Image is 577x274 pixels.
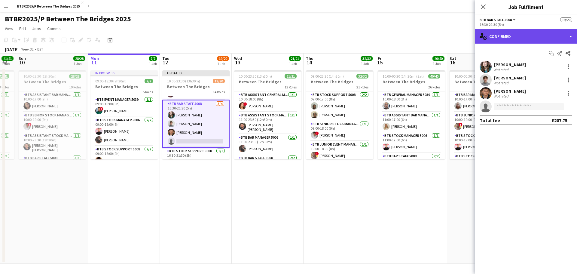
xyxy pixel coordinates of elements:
[234,79,301,85] h3: Between The Bridges
[233,59,242,66] span: 13
[450,79,517,85] h3: Between The Bridges
[162,84,230,89] h3: Between The Bridges
[239,74,272,79] span: 10:00-23:30 (13h30m)
[450,153,517,173] app-card-role: BTB Stock support 50081/110:00-23:30 (13h30m)
[289,61,301,66] div: 1 Job
[19,56,26,61] span: Sun
[378,112,445,132] app-card-role: BTB Assistant Bar Manager 50061/111:00-17:00 (6h)[PERSON_NAME]
[145,79,153,83] span: 7/7
[69,74,81,79] span: 28/28
[19,132,86,155] app-card-role: BTB Assistant Stock Manager 50061/110:00-23:30 (13h30m)[PERSON_NAME] [PERSON_NAME]
[18,59,26,66] span: 10
[19,70,86,159] app-job-card: 10:00-23:30 (13h30m)28/28Between The Bridges19 RolesBTB Assistant Bar Manager 50061/110:00-17:00 ...
[378,132,445,153] app-card-role: BTB Stock Manager 50061/111:00-17:00 (6h)[PERSON_NAME]
[162,70,230,75] div: Updated
[2,25,16,32] a: View
[428,74,440,79] span: 40/40
[356,74,368,79] span: 32/32
[19,155,86,192] app-card-role: BTB Bar Staff 50083/3
[90,70,158,159] app-job-card: In progress09:00-18:30 (9h30m)7/7Between The Bridges5 RolesBTB Event Manager 50391/109:00-18:00 (...
[306,79,373,85] h3: Between The Bridges
[356,85,368,89] span: 21 Roles
[378,153,445,182] app-card-role: BTB Bar Staff 50082/211:30-17:30 (6h)
[494,88,526,94] div: [PERSON_NAME]
[167,79,200,83] span: 10:00-23:30 (13h30m)
[19,91,86,112] app-card-role: BTB Assistant Bar Manager 50061/110:00-17:00 (7h)[PERSON_NAME]
[20,47,35,51] span: Week 32
[149,61,157,66] div: 1 Job
[90,59,99,66] span: 11
[2,56,14,61] span: 41/41
[494,94,510,98] div: Not rated
[5,14,131,23] h1: BTBR2025/P Between The Bridges 2025
[69,85,81,89] span: 19 Roles
[2,61,13,66] div: 1 Job
[315,131,319,135] span: !
[480,17,512,22] span: BTB Bar Staff 5008
[12,0,85,12] button: BTBR2025/P Between The Bridges 2025
[28,123,32,126] span: !
[149,56,157,61] span: 7/7
[90,56,99,61] span: Mon
[90,96,158,117] app-card-role: BTB Event Manager 50391/109:00-18:00 (9h)![PERSON_NAME]
[213,90,225,94] span: 14 Roles
[560,17,572,22] span: 19/20
[494,62,526,67] div: [PERSON_NAME]
[305,59,313,66] span: 14
[450,112,517,132] app-card-role: BTB Junior Event Manager 50391/110:00-19:00 (9h)![PERSON_NAME]
[47,26,61,31] span: Comms
[17,25,29,32] a: Edit
[494,81,510,85] div: Not rated
[306,70,373,159] app-job-card: 09:00-23:30 (14h30m)32/32Between The Bridges21 RolesBTB Stock support 50082/209:00-17:00 (8h)[PER...
[454,74,496,79] span: 10:00-00:30 (14h30m) (Sun)
[475,3,577,11] h3: Job Fulfilment
[378,56,383,61] span: Fri
[450,56,456,61] span: Sat
[378,79,445,85] h3: Between The Bridges
[450,70,517,159] app-job-card: 10:00-00:30 (14h30m) (Sun)33/33Between The Bridges24 RolesBTB Bar Manager 50061/110:00-17:00 (7h)...
[162,100,230,148] app-card-role: BTB Bar Staff 50083/416:30-21:30 (5h)[PERSON_NAME][PERSON_NAME][PERSON_NAME]
[306,141,373,162] app-card-role: BTB Junior Event Manager 50391/110:00-18:00 (8h)![PERSON_NAME]
[73,56,85,61] span: 28/28
[378,91,445,112] app-card-role: BTB General Manager 50391/110:00-18:00 (8h)[PERSON_NAME]
[361,61,372,66] div: 1 Job
[19,79,86,85] h3: Between The Bridges
[285,85,297,89] span: 13 Roles
[432,56,444,61] span: 40/40
[475,29,577,44] div: Confirmed
[162,70,230,159] app-job-card: Updated10:00-23:30 (13h30m)19/20Between The Bridges14 Roles[PERSON_NAME]BTB Bar Manager 50061/116...
[90,84,158,89] h3: Between The Bridges
[450,91,517,112] app-card-role: BTB Bar Manager 50061/110:00-17:00 (7h)[PERSON_NAME]
[162,148,230,168] app-card-role: BTB Stock support 50081/116:30-21:30 (5h)
[90,117,158,146] app-card-role: BTB Stock Manager 50062/209:00-18:00 (9h)[PERSON_NAME][PERSON_NAME]
[234,112,301,134] app-card-role: BTB Assistant Stock Manager 50061/111:00-23:30 (12h30m)[PERSON_NAME] [PERSON_NAME]
[306,91,373,121] app-card-role: BTB Stock support 50082/209:00-17:00 (8h)[PERSON_NAME][PERSON_NAME]
[217,56,229,61] span: 19/20
[234,134,301,155] app-card-role: BTB Bar Manager 50061/111:00-23:30 (12h30m)[PERSON_NAME]
[494,75,526,81] div: [PERSON_NAME]
[243,102,247,106] span: !
[234,91,301,112] app-card-role: BTB Assistant General Manager 50061/110:00-18:00 (8h)![PERSON_NAME]
[285,74,297,79] span: 21/21
[213,79,225,83] span: 19/20
[32,26,41,31] span: Jobs
[19,112,86,132] app-card-role: BTB Senior Stock Manager 50061/110:00-19:00 (9h)![PERSON_NAME]
[551,117,567,123] div: £207.75
[234,56,242,61] span: Wed
[459,123,463,126] span: !
[5,46,19,52] div: [DATE]
[234,70,301,159] app-job-card: 10:00-23:30 (13h30m)21/21Between The Bridges13 RolesBTB Assistant General Manager 50061/110:00-18...
[428,85,440,89] span: 26 Roles
[162,56,169,61] span: Tue
[143,90,153,94] span: 5 Roles
[306,56,313,61] span: Thu
[95,79,127,83] span: 09:00-18:30 (9h30m)
[361,56,373,61] span: 32/32
[377,59,383,66] span: 15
